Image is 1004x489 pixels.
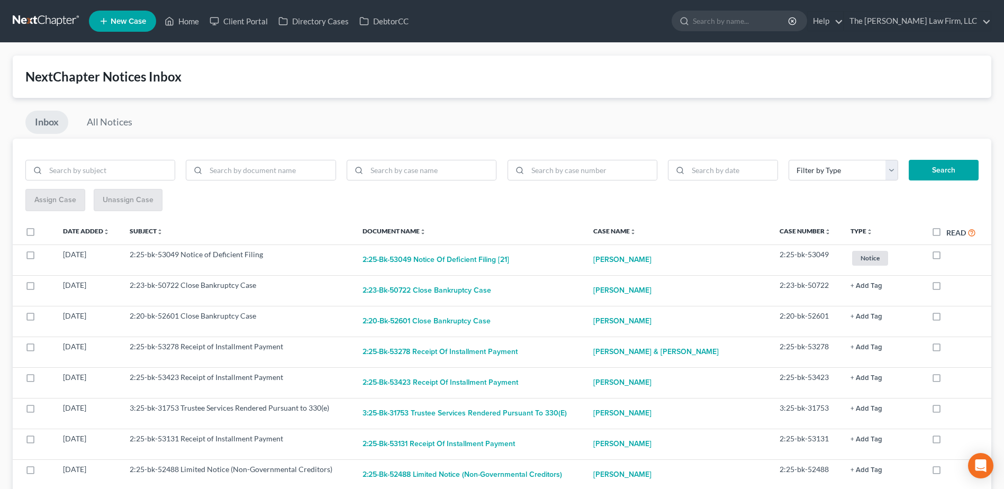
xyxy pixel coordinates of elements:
[771,429,843,459] td: 2:25-bk-53131
[771,306,843,337] td: 2:20-bk-52601
[363,311,491,332] button: 2:20-bk-52601 Close Bankruptcy Case
[771,398,843,429] td: 3:25-bk-31753
[851,227,873,235] a: Typeunfold_more
[851,249,914,267] a: Notice
[851,405,882,412] button: + Add Tag
[363,433,515,455] button: 2:25-bk-53131 Receipt of Installment Payment
[851,280,914,291] a: + Add Tag
[25,68,979,85] div: NextChapter Notices Inbox
[55,275,121,306] td: [DATE]
[630,229,636,235] i: unfold_more
[363,464,562,485] button: 2:25-bk-52488 Limited Notice (Non-Governmental Creditors)
[363,280,491,301] button: 2:23-bk-50722 Close Bankruptcy Case
[844,12,991,31] a: The [PERSON_NAME] Law Firm, LLC
[121,367,354,398] td: 2:25-bk-53423 Receipt of Installment Payment
[825,229,831,235] i: unfold_more
[103,229,110,235] i: unfold_more
[157,229,163,235] i: unfold_more
[55,306,121,337] td: [DATE]
[851,464,914,475] a: + Add Tag
[354,12,414,31] a: DebtorCC
[851,467,882,474] button: + Add Tag
[363,249,509,270] button: 2:25-bk-53049 Notice of Deficient Filing [21]
[593,464,652,485] a: [PERSON_NAME]
[851,283,882,289] button: + Add Tag
[946,227,966,238] label: Read
[693,11,790,31] input: Search by name...
[780,227,831,235] a: Case Numberunfold_more
[55,245,121,275] td: [DATE]
[593,227,636,235] a: Case Nameunfold_more
[771,367,843,398] td: 2:25-bk-53423
[771,245,843,275] td: 2:25-bk-53049
[63,227,110,235] a: Date Addedunfold_more
[593,311,652,332] a: [PERSON_NAME]
[273,12,354,31] a: Directory Cases
[121,306,354,337] td: 2:20-bk-52601 Close Bankruptcy Case
[55,337,121,367] td: [DATE]
[851,311,914,321] a: + Add Tag
[363,403,567,424] button: 3:25-bk-31753 Trustee Services Rendered Pursuant to 330(e)
[593,433,652,455] a: [PERSON_NAME]
[159,12,204,31] a: Home
[593,403,652,424] a: [PERSON_NAME]
[363,227,426,235] a: Document Nameunfold_more
[593,280,652,301] a: [PERSON_NAME]
[771,337,843,367] td: 2:25-bk-53278
[420,229,426,235] i: unfold_more
[204,12,273,31] a: Client Portal
[808,12,843,31] a: Help
[55,398,121,429] td: [DATE]
[206,160,335,180] input: Search by document name
[851,375,882,382] button: + Add Tag
[130,227,163,235] a: Subjectunfold_more
[46,160,175,180] input: Search by subject
[363,341,518,363] button: 2:25-bk-53278 Receipt of Installment Payment
[851,403,914,413] a: + Add Tag
[771,275,843,306] td: 2:23-bk-50722
[852,251,888,265] span: Notice
[367,160,496,180] input: Search by case name
[55,367,121,398] td: [DATE]
[121,275,354,306] td: 2:23-bk-50722 Close Bankruptcy Case
[121,429,354,459] td: 2:25-bk-53131 Receipt of Installment Payment
[593,249,652,270] a: [PERSON_NAME]
[363,372,518,393] button: 2:25-bk-53423 Receipt of Installment Payment
[593,372,652,393] a: [PERSON_NAME]
[968,453,993,478] div: Open Intercom Messenger
[851,313,882,320] button: + Add Tag
[851,436,882,443] button: + Add Tag
[528,160,657,180] input: Search by case number
[55,429,121,459] td: [DATE]
[866,229,873,235] i: unfold_more
[121,337,354,367] td: 2:25-bk-53278 Receipt of Installment Payment
[851,372,914,383] a: + Add Tag
[121,245,354,275] td: 2:25-bk-53049 Notice of Deficient Filing
[851,341,914,352] a: + Add Tag
[851,344,882,351] button: + Add Tag
[121,398,354,429] td: 3:25-bk-31753 Trustee Services Rendered Pursuant to 330(e)
[25,111,68,134] a: Inbox
[909,160,979,181] button: Search
[688,160,777,180] input: Search by date
[851,433,914,444] a: + Add Tag
[77,111,142,134] a: All Notices
[111,17,146,25] span: New Case
[593,341,719,363] a: [PERSON_NAME] & [PERSON_NAME]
